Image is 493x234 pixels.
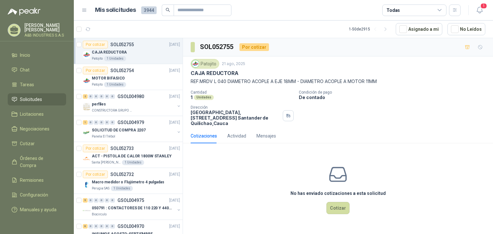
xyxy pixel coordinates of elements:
[92,179,164,185] p: Macro medidor o Flujómetro 4 pulgadas
[169,171,180,178] p: [DATE]
[447,23,485,35] button: No Leídos
[105,224,109,229] div: 0
[191,90,294,95] p: Cantidad
[88,224,93,229] div: 0
[88,198,93,203] div: 0
[83,207,91,214] img: Company Logo
[169,223,180,230] p: [DATE]
[8,49,66,61] a: Inicio
[20,125,49,132] span: Negociaciones
[110,224,115,229] div: 0
[191,59,219,69] div: Patojito
[94,198,99,203] div: 0
[227,132,246,139] div: Actividad
[191,78,485,85] p: REF.MRDV L 040 DIAMETRO ACOPLE A EJE 18MM - DIAMETRO ACOPLE A MOTOR 11MM
[191,105,280,110] p: Dirección
[92,205,172,211] p: 050791 : CONTACTORES DE 110 220 Y 440 V
[299,90,490,95] p: Condición de pago
[8,152,66,171] a: Órdenes de Compra
[20,66,30,73] span: Chat
[192,60,199,67] img: Company Logo
[349,24,391,34] div: 1 - 50 de 2915
[20,177,44,184] span: Remisiones
[83,224,88,229] div: 6
[8,93,66,105] a: Solicitudes
[111,186,133,191] div: 1 Unidades
[92,212,107,217] p: Biocirculo
[83,181,91,188] img: Company Logo
[95,5,136,15] h1: Mis solicitudes
[239,43,269,51] div: Por cotizar
[94,224,99,229] div: 0
[99,94,104,99] div: 0
[74,38,183,64] a: Por cotizarSOL052755[DATE] Company LogoCAJA REDUCTORAPatojito1 Unidades
[92,186,109,191] p: Perugia SAS
[141,6,157,14] span: 3944
[191,70,238,77] p: CAJA REDUCTORA
[83,196,181,217] a: 5 0 0 0 0 0 GSOL004975[DATE] Company Logo050791 : CONTACTORES DE 110 220 Y 440 VBiocirculo
[83,145,108,152] div: Por cotizar
[8,174,66,186] a: Remisiones
[83,51,91,59] img: Company Logo
[110,94,115,99] div: 0
[396,23,442,35] button: Asignado a mi
[24,23,66,32] p: [PERSON_NAME] [PERSON_NAME]
[20,111,44,118] span: Licitaciones
[99,198,104,203] div: 0
[8,64,66,76] a: Chat
[88,94,93,99] div: 0
[290,190,386,197] h3: No has enviado cotizaciones a esta solicitud
[169,146,180,152] p: [DATE]
[110,68,134,73] p: SOL052754
[24,33,66,37] p: A&B INDUSTRIES S.A.S
[83,103,91,111] img: Company Logo
[8,138,66,150] a: Cotizar
[326,202,350,214] button: Cotizar
[83,67,108,74] div: Por cotizar
[20,96,42,103] span: Solicitudes
[99,224,104,229] div: 0
[110,172,134,177] p: SOL052732
[104,82,126,87] div: 1 Unidades
[105,94,109,99] div: 0
[104,56,126,61] div: 1 Unidades
[299,95,490,100] p: De contado
[74,168,183,194] a: Por cotizarSOL052732[DATE] Company LogoMacro medidor o Flujómetro 4 pulgadasPerugia SAS1 Unidades
[20,155,60,169] span: Órdenes de Compra
[169,197,180,204] p: [DATE]
[94,120,99,125] div: 0
[166,8,170,12] span: search
[20,140,35,147] span: Cotizar
[83,41,108,48] div: Por cotizar
[8,8,40,15] img: Logo peakr
[169,68,180,74] p: [DATE]
[92,127,146,133] p: SOLICITUD DE COMPRA 2207
[222,61,245,67] p: 21 ago, 2025
[92,101,106,107] p: perfiles
[169,120,180,126] p: [DATE]
[194,95,214,100] div: Unidades
[92,49,127,55] p: CAJA REDUCTORA
[94,94,99,99] div: 0
[92,134,115,139] p: Panela El Trébol
[8,79,66,91] a: Tareas
[83,129,91,137] img: Company Logo
[117,94,144,99] p: GSOL004980
[20,206,56,213] span: Manuales y ayuda
[105,198,109,203] div: 0
[117,224,144,229] p: GSOL004970
[480,3,487,9] span: 1
[83,119,181,139] a: 1 0 0 0 0 0 GSOL004979[DATE] Company LogoSOLICITUD DE COMPRA 2207Panela El Trébol
[99,120,104,125] div: 0
[117,120,144,125] p: GSOL004979
[169,42,180,48] p: [DATE]
[92,108,132,113] p: CONSTRUCTORA GRUPO FIP
[92,56,103,61] p: Patojito
[474,4,485,16] button: 1
[20,191,48,198] span: Configuración
[74,64,183,90] a: Por cotizarSOL052754[DATE] Company LogoMOTOR BIFASICOPatojito1 Unidades
[8,108,66,120] a: Licitaciones
[83,155,91,163] img: Company Logo
[8,189,66,201] a: Configuración
[169,94,180,100] p: [DATE]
